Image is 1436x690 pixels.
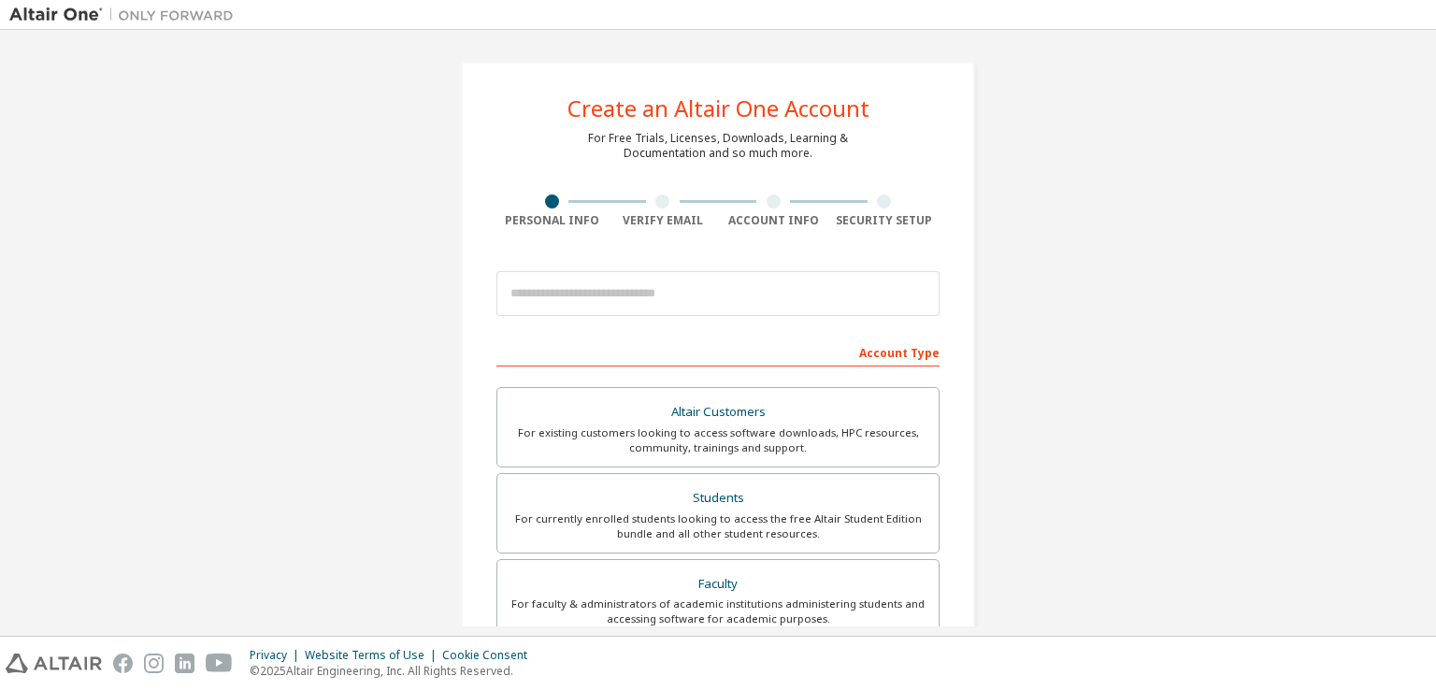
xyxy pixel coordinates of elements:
[113,654,133,673] img: facebook.svg
[509,425,927,455] div: For existing customers looking to access software downloads, HPC resources, community, trainings ...
[206,654,233,673] img: youtube.svg
[509,571,927,597] div: Faculty
[6,654,102,673] img: altair_logo.svg
[509,399,927,425] div: Altair Customers
[305,648,442,663] div: Website Terms of Use
[442,648,538,663] div: Cookie Consent
[718,213,829,228] div: Account Info
[144,654,164,673] img: instagram.svg
[588,131,848,161] div: For Free Trials, Licenses, Downloads, Learning & Documentation and so much more.
[496,213,608,228] div: Personal Info
[509,485,927,511] div: Students
[509,597,927,626] div: For faculty & administrators of academic institutions administering students and accessing softwa...
[9,6,243,24] img: Altair One
[250,663,538,679] p: © 2025 Altair Engineering, Inc. All Rights Reserved.
[829,213,941,228] div: Security Setup
[608,213,719,228] div: Verify Email
[175,654,194,673] img: linkedin.svg
[496,337,940,367] div: Account Type
[567,97,869,120] div: Create an Altair One Account
[250,648,305,663] div: Privacy
[509,511,927,541] div: For currently enrolled students looking to access the free Altair Student Edition bundle and all ...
